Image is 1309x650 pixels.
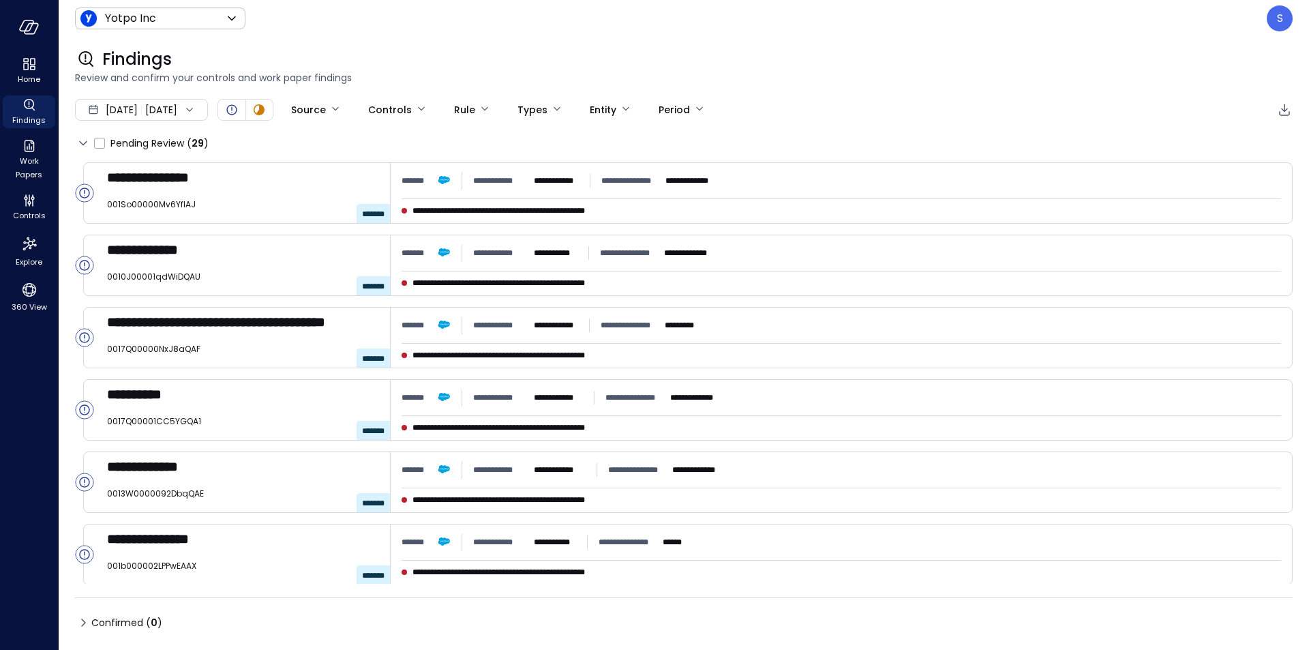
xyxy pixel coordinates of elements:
[192,136,204,150] span: 29
[1277,10,1283,27] p: S
[224,102,240,118] div: Open
[107,415,379,428] span: 0017Q00001CC5YGQA1
[3,232,55,270] div: Explore
[3,95,55,128] div: Findings
[75,545,94,564] div: Open
[107,487,379,501] span: 0013W0000092DbqQAE
[16,255,42,269] span: Explore
[3,136,55,183] div: Work Papers
[75,328,94,347] div: Open
[659,98,690,121] div: Period
[368,98,412,121] div: Controls
[75,256,94,275] div: Open
[517,98,547,121] div: Types
[106,102,138,117] span: [DATE]
[18,72,40,86] span: Home
[75,473,94,492] div: Open
[102,48,172,70] span: Findings
[590,98,616,121] div: Entity
[75,70,1293,85] span: Review and confirm your controls and work paper findings
[1267,5,1293,31] div: Sheila Centillas
[3,55,55,87] div: Home
[105,10,156,27] p: Yotpo Inc
[75,183,94,203] div: Open
[251,102,267,118] div: In Progress
[107,270,379,284] span: 0010J00001qdWiDQAU
[3,191,55,224] div: Controls
[291,98,326,121] div: Source
[3,278,55,315] div: 360 View
[12,113,46,127] span: Findings
[80,10,97,27] img: Icon
[187,136,209,151] div: ( )
[107,559,379,573] span: 001b000002LPPwEAAX
[91,612,162,634] span: Confirmed
[107,198,379,211] span: 001So00000Mv6YfIAJ
[12,300,47,314] span: 360 View
[454,98,475,121] div: Rule
[146,615,162,630] div: ( )
[110,132,209,154] span: Pending Review
[151,616,157,630] span: 0
[8,154,50,181] span: Work Papers
[1276,102,1293,119] div: Export to CSV
[75,400,94,419] div: Open
[107,342,379,356] span: 0017Q00000NxJ8aQAF
[13,209,46,222] span: Controls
